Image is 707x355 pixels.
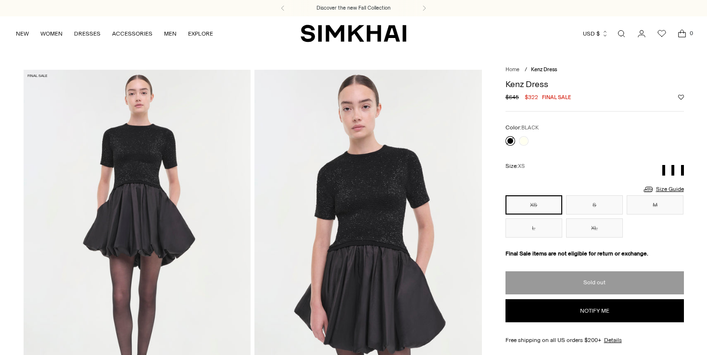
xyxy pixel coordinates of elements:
[505,218,562,238] button: L
[505,162,525,171] label: Size:
[672,24,692,43] a: Open cart modal
[505,66,519,73] a: Home
[652,24,671,43] a: Wishlist
[525,93,538,101] span: $322
[74,23,101,44] a: DRESSES
[566,195,623,215] button: S
[566,218,623,238] button: XL
[188,23,213,44] a: EXPLORE
[521,125,539,131] span: BLACK
[505,336,684,344] div: Free shipping on all US orders $200+
[505,66,684,74] nav: breadcrumbs
[518,163,525,169] span: XS
[687,29,695,38] span: 0
[112,23,152,44] a: ACCESSORIES
[505,250,648,257] strong: Final Sale items are not eligible for return or exchange.
[505,123,539,132] label: Color:
[505,299,684,322] button: Notify me
[505,80,684,89] h1: Kenz Dress
[531,66,557,73] span: Kenz Dress
[627,195,683,215] button: M
[301,24,406,43] a: SIMKHAI
[583,23,608,44] button: USD $
[525,66,527,74] div: /
[678,94,684,100] button: Add to Wishlist
[164,23,177,44] a: MEN
[40,23,63,44] a: WOMEN
[643,183,684,195] a: Size Guide
[16,23,29,44] a: NEW
[612,24,631,43] a: Open search modal
[316,4,391,12] a: Discover the new Fall Collection
[505,195,562,215] button: XS
[632,24,651,43] a: Go to the account page
[604,336,622,344] a: Details
[505,93,519,101] s: $645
